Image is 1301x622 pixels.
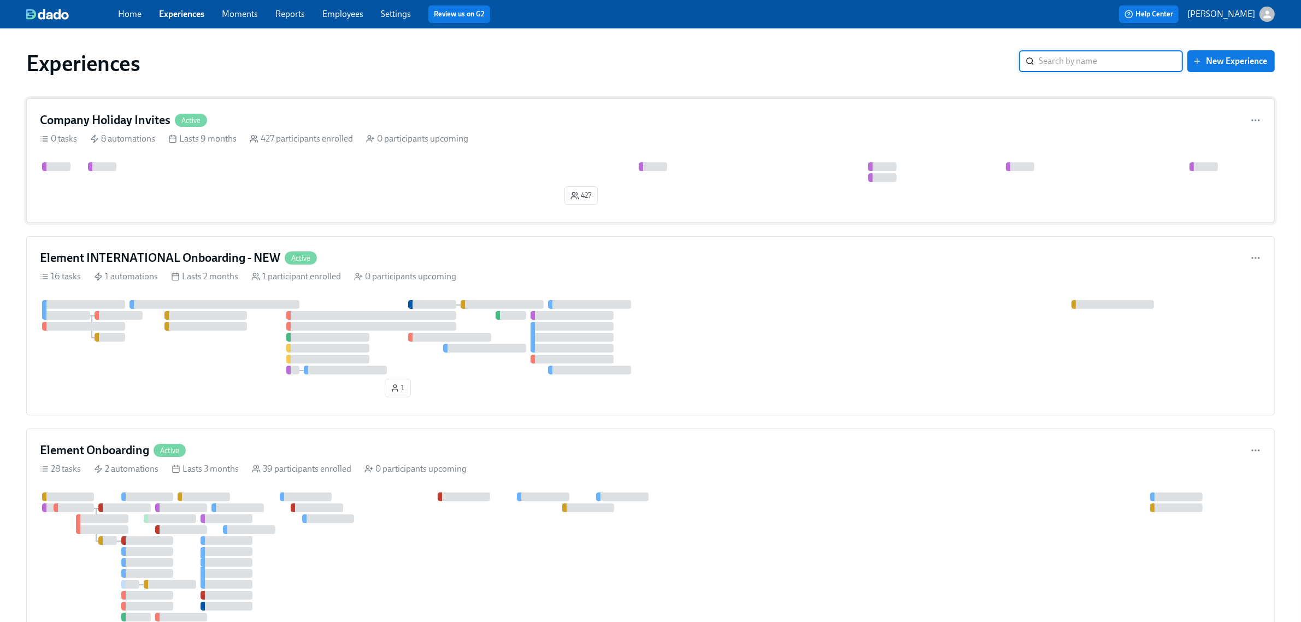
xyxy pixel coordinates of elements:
a: Settings [381,9,411,19]
span: Help Center [1125,9,1173,20]
div: 1 automations [94,271,158,283]
a: Element INTERNATIONAL Onboarding - NEWActive16 tasks 1 automations Lasts 2 months 1 participant e... [26,236,1275,415]
div: Lasts 9 months [168,133,237,145]
span: 1 [391,383,405,394]
a: Moments [222,9,258,19]
div: 2 automations [94,463,158,475]
button: [PERSON_NAME] [1187,7,1275,22]
div: 0 participants upcoming [354,271,456,283]
button: 427 [564,186,598,205]
div: Lasts 2 months [171,271,238,283]
span: Active [154,447,186,455]
div: 16 tasks [40,271,81,283]
span: New Experience [1195,56,1267,67]
div: 8 automations [90,133,155,145]
div: 1 participant enrolled [251,271,341,283]
span: Active [175,116,207,125]
a: Review us on G2 [434,9,485,20]
button: Review us on G2 [428,5,490,23]
div: 0 tasks [40,133,77,145]
h4: Element Onboarding [40,442,149,459]
a: Company Holiday InvitesActive0 tasks 8 automations Lasts 9 months 427 participants enrolled 0 par... [26,98,1275,223]
p: [PERSON_NAME] [1187,8,1255,20]
a: dado [26,9,118,20]
a: Employees [322,9,363,19]
div: 0 participants upcoming [364,463,467,475]
span: 427 [570,190,592,201]
div: 28 tasks [40,463,81,475]
a: Experiences [159,9,204,19]
div: 0 participants upcoming [366,133,468,145]
button: New Experience [1187,50,1275,72]
img: dado [26,9,69,20]
h4: Element INTERNATIONAL Onboarding - NEW [40,250,280,266]
a: Reports [275,9,305,19]
button: 1 [385,379,411,397]
div: 39 participants enrolled [252,463,351,475]
div: 427 participants enrolled [250,133,353,145]
h4: Company Holiday Invites [40,112,170,128]
input: Search by name [1039,50,1183,72]
a: Home [118,9,142,19]
h1: Experiences [26,50,140,77]
div: Lasts 3 months [172,463,239,475]
button: Help Center [1119,5,1179,23]
span: Active [285,254,317,262]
